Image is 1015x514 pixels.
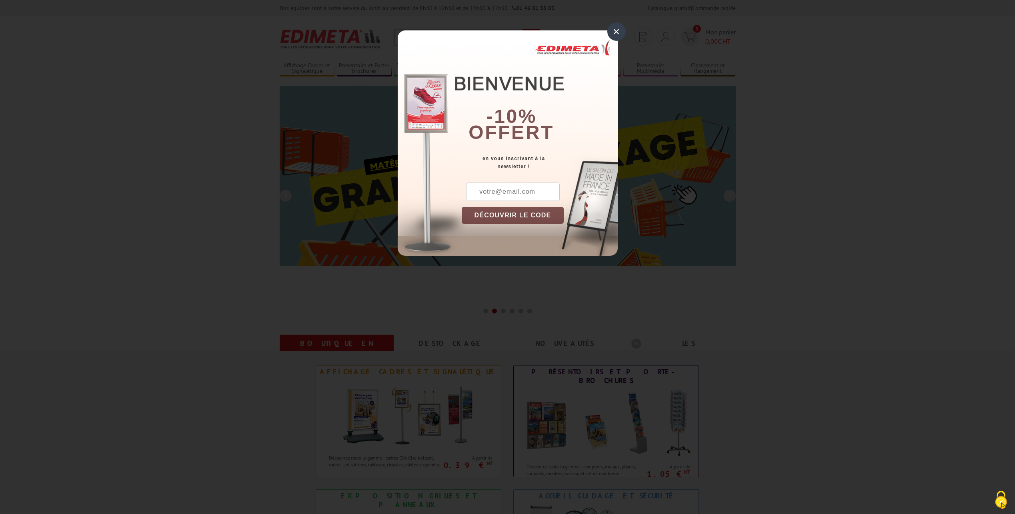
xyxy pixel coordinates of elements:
button: Cookies (fenêtre modale) [987,487,1015,514]
font: offert [468,122,554,143]
div: × [607,22,626,41]
input: votre@email.com [466,183,560,201]
b: -10% [486,106,537,127]
button: DÉCOUVRIR LE CODE [462,207,564,224]
img: Cookies (fenêtre modale) [991,490,1011,510]
div: en vous inscrivant à la newsletter ! [462,155,618,171]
